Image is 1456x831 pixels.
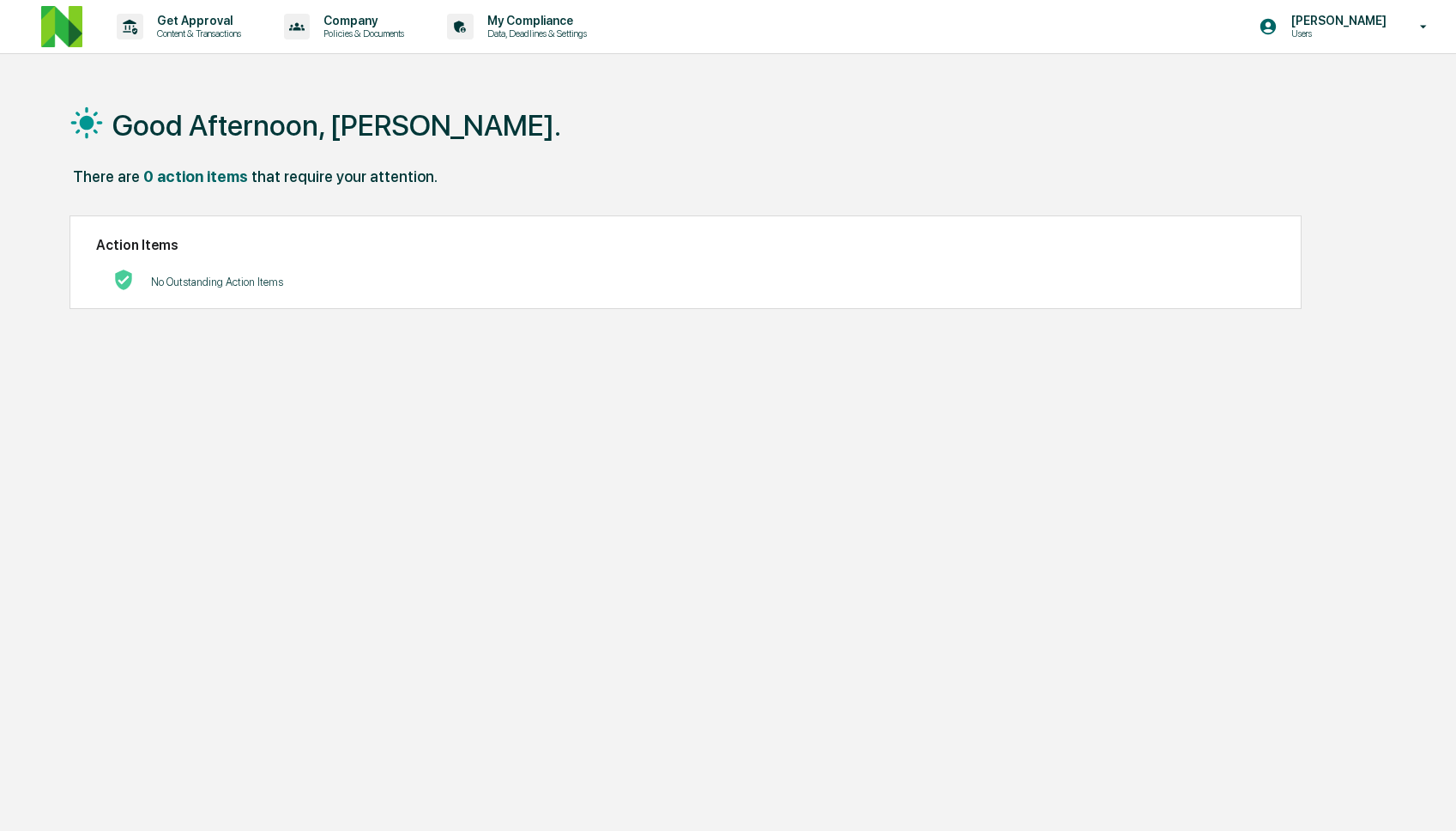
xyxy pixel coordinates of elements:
p: Content & Transactions [143,27,250,39]
p: Policies & Documents [310,27,413,39]
p: No Outstanding Action Items [151,276,283,288]
p: My Compliance [474,14,595,27]
div: that require your attention. [251,167,438,185]
p: Data, Deadlines & Settings [474,27,595,39]
div: There are [73,167,140,185]
p: Company [310,14,413,27]
div: 0 action items [143,167,248,185]
h2: Action Items [96,237,1276,253]
img: No Actions logo [113,270,134,290]
h1: Good Afternoon, [PERSON_NAME]. [112,108,561,143]
p: Users [1278,27,1395,39]
p: [PERSON_NAME] [1278,14,1395,27]
p: Get Approval [143,14,250,27]
img: logo [41,6,82,47]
